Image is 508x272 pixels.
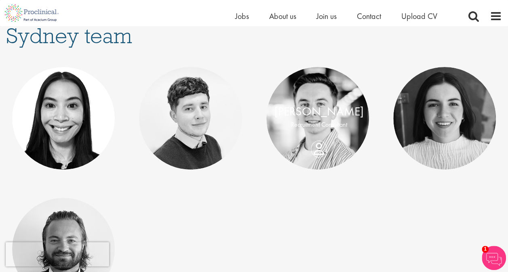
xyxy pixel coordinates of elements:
[401,11,437,21] a: Upload CV
[274,104,364,119] a: [PERSON_NAME]
[316,11,337,21] a: Join us
[235,11,249,21] a: Jobs
[269,11,296,21] a: About us
[482,246,489,253] span: 1
[6,22,132,49] span: Sydney team
[274,120,364,130] p: Recruitment Consultant
[6,242,109,266] iframe: reCAPTCHA
[482,246,506,270] img: Chatbot
[357,11,381,21] a: Contact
